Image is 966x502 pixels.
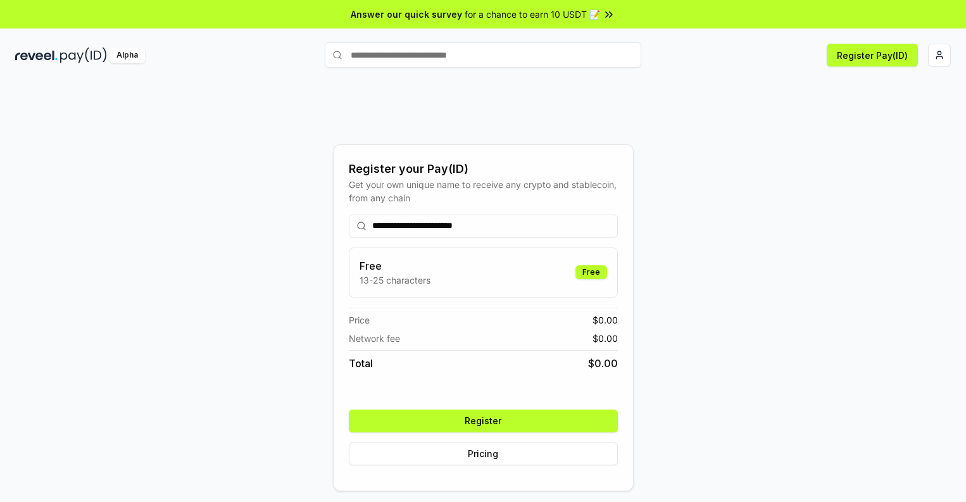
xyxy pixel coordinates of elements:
[351,8,462,21] span: Answer our quick survey
[349,332,400,345] span: Network fee
[575,265,607,279] div: Free
[593,332,618,345] span: $ 0.00
[349,178,618,204] div: Get your own unique name to receive any crypto and stablecoin, from any chain
[60,47,107,63] img: pay_id
[360,273,430,287] p: 13-25 characters
[110,47,145,63] div: Alpha
[593,313,618,327] span: $ 0.00
[15,47,58,63] img: reveel_dark
[588,356,618,371] span: $ 0.00
[349,313,370,327] span: Price
[349,442,618,465] button: Pricing
[465,8,600,21] span: for a chance to earn 10 USDT 📝
[827,44,918,66] button: Register Pay(ID)
[349,410,618,432] button: Register
[349,160,618,178] div: Register your Pay(ID)
[360,258,430,273] h3: Free
[349,356,373,371] span: Total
